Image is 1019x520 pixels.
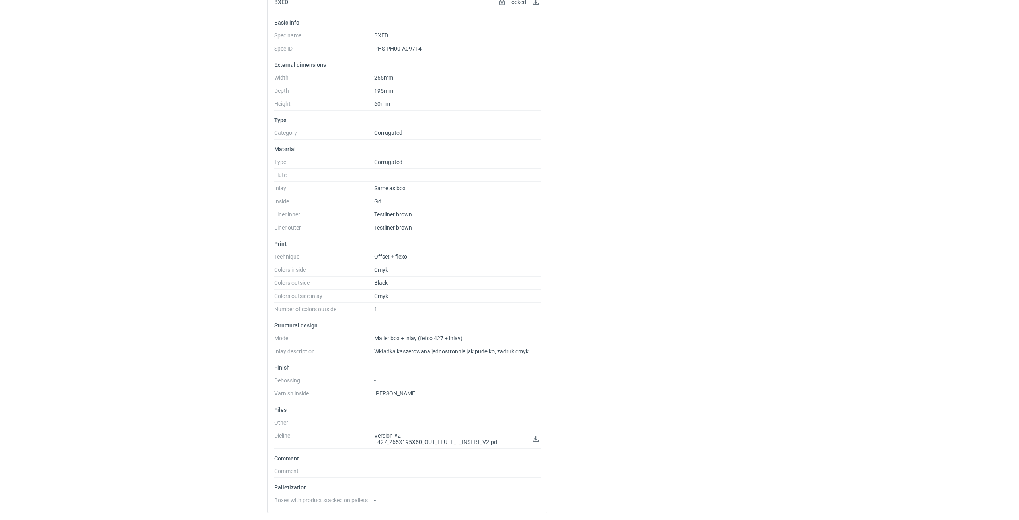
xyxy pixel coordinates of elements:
span: Version #2-F427_265X195X60_OUT_FLUTE_E_INSERT_V2.pdf [374,432,525,445]
span: E [374,172,377,178]
span: 60mm [374,101,390,107]
dt: Colors outside inlay [274,293,374,303]
p: Material [274,146,541,152]
span: Black [374,280,388,286]
dt: Dieline [274,432,374,449]
span: Mailer box + inlay (fefco 427 + inlay) [374,335,463,341]
p: Comment [274,455,541,462]
span: Gd [374,198,381,204]
dt: Type [274,159,374,169]
p: Finish [274,364,541,371]
dt: Liner outer [274,224,374,234]
dt: Inside [274,198,374,208]
span: Same as box [374,185,406,191]
span: Cmyk [374,293,388,299]
dt: Flute [274,172,374,182]
dt: Spec name [274,32,374,42]
span: 1 [374,306,377,312]
dt: Model [274,335,374,345]
span: - [374,468,376,474]
dt: Category [274,130,374,140]
dt: Colors outside [274,280,374,290]
p: Structural design [274,322,541,329]
p: Files [274,407,541,413]
span: Testliner brown [374,211,412,218]
dt: Comment [274,468,374,478]
dt: Width [274,74,374,84]
dt: Varnish inside [274,390,374,400]
span: - [374,377,376,384]
span: PHS-PH00-A09714 [374,45,422,52]
dt: Boxes with product stacked on pallets [274,497,374,506]
span: - [374,497,376,503]
dt: Depth [274,88,374,97]
dt: Liner inner [274,211,374,221]
dt: Debossing [274,377,374,387]
span: BXED [374,32,388,39]
span: Cmyk [374,267,388,273]
dt: Colors inside [274,267,374,277]
p: External dimensions [274,62,541,68]
p: Basic info [274,19,541,26]
span: Wkładka kaszerowana jednostronnie jak pudełko, zadruk cmyk [374,348,529,354]
span: Corrugated [374,159,402,165]
dt: Inlay [274,185,374,195]
dt: Inlay description [274,348,374,358]
span: [PERSON_NAME] [374,390,417,397]
span: Corrugated [374,130,402,136]
dt: Height [274,101,374,111]
span: Testliner brown [374,224,412,231]
p: Palletization [274,484,541,491]
p: Type [274,117,541,123]
dt: Number of colors outside [274,306,374,316]
span: Offset + flexo [374,253,407,260]
dt: Spec ID [274,45,374,55]
dt: Other [274,419,374,429]
dt: Technique [274,253,374,263]
span: 195mm [374,88,393,94]
p: Print [274,241,541,247]
span: 265mm [374,74,393,81]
